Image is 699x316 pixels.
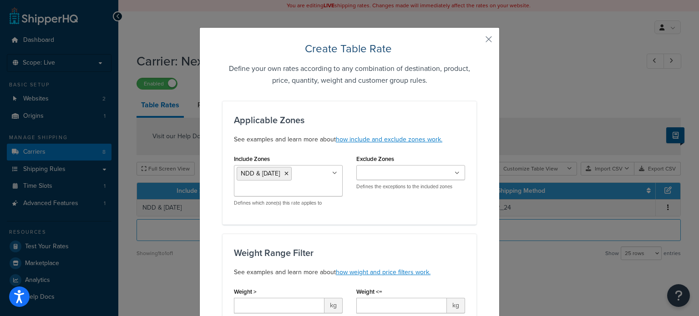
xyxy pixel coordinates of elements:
[223,63,476,86] h5: Define your own rates according to any combination of destination, product, price, quantity, weig...
[356,155,394,162] label: Exclude Zones
[234,288,257,295] label: Weight >
[234,115,465,125] h3: Applicable Zones
[234,248,465,258] h3: Weight Range Filter
[241,169,280,178] span: NDD & [DATE]
[234,200,343,206] p: Defines which zone(s) this rate applies to
[234,134,465,145] p: See examples and learn more about
[336,135,442,144] a: how include and exclude zones work.
[324,298,343,313] span: kg
[336,267,431,277] a: how weight and price filters work.
[356,183,465,190] p: Defines the exceptions to the included zones
[234,155,270,162] label: Include Zones
[234,267,465,278] p: See examples and learn more about
[447,298,465,313] span: kg
[223,41,476,56] h2: Create Table Rate
[356,288,382,295] label: Weight <=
